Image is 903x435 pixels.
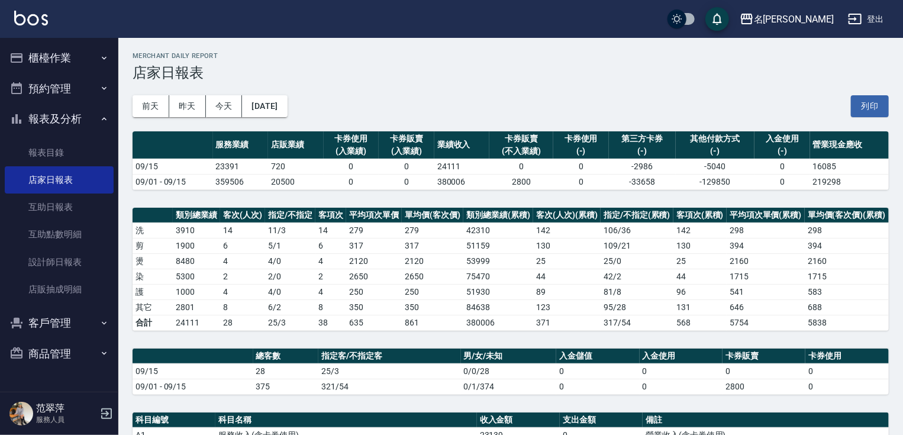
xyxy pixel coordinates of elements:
td: 染 [133,269,173,284]
td: 123 [533,299,601,315]
div: 卡券販賣 [492,133,550,145]
th: 客項次(累積) [673,208,727,223]
td: 09/15 [133,363,253,379]
td: 42 / 2 [601,269,673,284]
td: 1715 [727,269,805,284]
th: 單均價(客次價) [402,208,463,223]
p: 服務人員 [36,414,96,425]
td: 6 [315,238,346,253]
div: (入業績) [382,145,431,157]
td: 394 [727,238,805,253]
td: 1000 [173,284,220,299]
td: 4 [315,284,346,299]
td: 84638 [463,299,533,315]
td: 5300 [173,269,220,284]
button: 商品管理 [5,339,114,369]
div: 卡券使用 [556,133,606,145]
button: 今天 [206,95,243,117]
td: 1900 [173,238,220,253]
table: a dense table [133,208,889,331]
td: 359506 [213,174,269,189]
td: 28 [253,363,319,379]
td: 09/01 - 09/15 [133,174,213,189]
button: 客戶管理 [5,308,114,339]
td: 09/15 [133,159,213,174]
th: 指定客/不指定客 [318,349,460,364]
td: 2 [220,269,265,284]
td: 14 [315,223,346,238]
td: 96 [673,284,727,299]
th: 指定/不指定(累積) [601,208,673,223]
div: 卡券販賣 [382,133,431,145]
td: -33658 [609,174,676,189]
td: 5838 [805,315,889,330]
td: 剪 [133,238,173,253]
a: 報表目錄 [5,139,114,166]
button: 名[PERSON_NAME] [735,7,838,31]
td: 4 [220,284,265,299]
td: 2650 [402,269,463,284]
td: 583 [805,284,889,299]
td: 2 / 0 [265,269,315,284]
td: 0 [805,379,889,394]
th: 男/女/未知 [461,349,557,364]
div: 卡券使用 [327,133,376,145]
td: 2650 [346,269,402,284]
div: (-) [556,145,606,157]
td: 2801 [173,299,220,315]
td: 4 [315,253,346,269]
td: 53999 [463,253,533,269]
div: (不入業績) [492,145,550,157]
div: (入業績) [327,145,376,157]
td: 89 [533,284,601,299]
button: 預約管理 [5,73,114,104]
td: 635 [346,315,402,330]
td: 0 [640,363,723,379]
td: 568 [673,315,727,330]
button: 報表及分析 [5,104,114,134]
td: 2160 [805,253,889,269]
div: (-) [757,145,807,157]
th: 備註 [643,413,889,428]
table: a dense table [133,349,889,395]
td: 1715 [805,269,889,284]
a: 互助日報表 [5,194,114,221]
td: 28 [220,315,265,330]
th: 業績收入 [434,131,490,159]
td: 0 [754,159,810,174]
td: 142 [673,223,727,238]
th: 科目編號 [133,413,215,428]
a: 互助點數明細 [5,221,114,248]
td: 0 [553,174,609,189]
td: 20500 [268,174,324,189]
td: 25 / 0 [601,253,673,269]
td: 0 [379,174,434,189]
th: 平均項次單價(累積) [727,208,805,223]
td: 25/3 [318,363,460,379]
td: 142 [533,223,601,238]
div: 其他付款方式 [679,133,752,145]
td: 0 [723,363,805,379]
td: 541 [727,284,805,299]
th: 客項次 [315,208,346,223]
td: 洗 [133,223,173,238]
td: 09/01 - 09/15 [133,379,253,394]
td: 0 [324,159,379,174]
td: 720 [268,159,324,174]
td: 2120 [346,253,402,269]
td: 279 [402,223,463,238]
td: 298 [805,223,889,238]
td: 16085 [810,159,889,174]
td: 0 [556,363,639,379]
div: 名[PERSON_NAME] [754,12,834,27]
td: 321/54 [318,379,460,394]
td: 0/0/28 [461,363,557,379]
button: save [705,7,729,31]
td: 646 [727,299,805,315]
button: [DATE] [242,95,287,117]
td: 371 [533,315,601,330]
td: 130 [673,238,727,253]
td: 25 [673,253,727,269]
th: 支出金額 [560,413,643,428]
td: 38 [315,315,346,330]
